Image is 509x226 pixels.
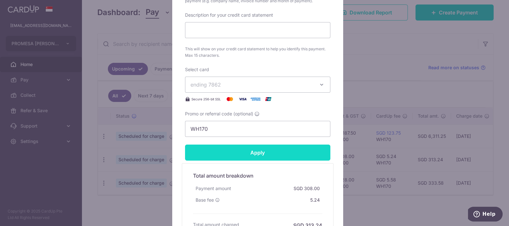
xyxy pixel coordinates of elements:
[291,183,322,194] div: SGD 308.00
[193,172,322,180] h5: Total amount breakdown
[185,145,330,161] input: Apply
[262,95,275,103] img: UnionPay
[249,95,262,103] img: American Express
[185,111,253,117] span: Promo or referral code (optional)
[236,95,249,103] img: Visa
[185,46,330,59] span: This will show on your credit card statement to help you identify this payment. Max 15 characters.
[185,12,273,18] label: Description for your credit card statement
[196,197,214,203] span: Base fee
[14,4,28,10] span: Help
[185,77,330,93] button: ending 7862
[185,66,209,73] label: Select card
[193,183,234,194] div: Payment amount
[223,95,236,103] img: Mastercard
[468,207,503,223] iframe: Opens a widget where you can find more information
[308,194,322,206] div: 5.24
[191,96,221,102] span: Secure 256-bit SSL
[190,81,221,88] span: ending 7862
